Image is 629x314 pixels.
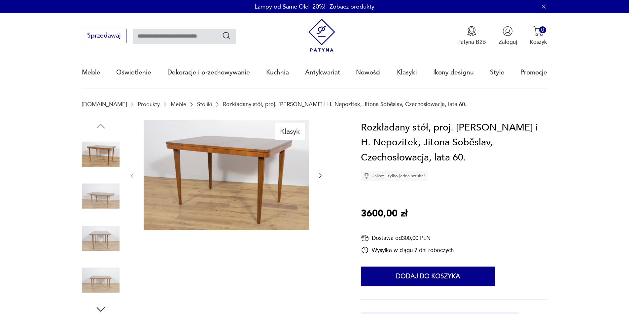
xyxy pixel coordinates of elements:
[457,26,486,46] a: Ikona medaluPatyna B2B
[223,101,467,107] p: Rozkładany stół, proj. [PERSON_NAME] i H. Nepozitek, Jitona Soběslav, Czechosłowacja, lata 60.
[361,234,369,242] img: Ikona dostawy
[167,57,250,88] a: Dekoracje i przechowywanie
[222,31,231,41] button: Szukaj
[467,26,477,36] img: Ikona medalu
[82,177,120,215] img: Zdjęcie produktu Rozkładany stół, proj. B. Landsman i H. Nepozitek, Jitona Soběslav, Czechosłowac...
[138,101,160,107] a: Produkty
[539,26,546,33] div: 0
[197,101,212,107] a: Stoliki
[361,171,428,181] div: Unikat - tylko jedna sztuka!
[533,26,543,36] img: Ikona koszyka
[364,173,369,179] img: Ikona diamentu
[503,26,513,36] img: Ikonka użytkownika
[255,3,326,11] p: Lampy od Same Old -20%!
[361,206,407,221] p: 3600,00 zł
[82,219,120,257] img: Zdjęcie produktu Rozkładany stół, proj. B. Landsman i H. Nepozitek, Jitona Soběslav, Czechosłowac...
[266,57,289,88] a: Kuchnia
[82,34,126,39] a: Sprzedawaj
[82,135,120,173] img: Zdjęcie produktu Rozkładany stół, proj. B. Landsman i H. Nepozitek, Jitona Soběslav, Czechosłowac...
[82,57,100,88] a: Meble
[361,120,547,165] h1: Rozkładany stół, proj. [PERSON_NAME] i H. Nepozitek, Jitona Soběslav, Czechosłowacja, lata 60.
[356,57,381,88] a: Nowości
[305,19,338,52] img: Patyna - sklep z meblami i dekoracjami vintage
[433,57,474,88] a: Ikony designu
[499,26,517,46] button: Zaloguj
[361,234,454,242] div: Dostawa od 300,00 PLN
[275,123,305,140] div: Klasyk
[144,120,309,230] img: Zdjęcie produktu Rozkładany stół, proj. B. Landsman i H. Nepozitek, Jitona Soběslav, Czechosłowac...
[82,101,127,107] a: [DOMAIN_NAME]
[82,29,126,43] button: Sprzedawaj
[490,57,505,88] a: Style
[305,57,340,88] a: Antykwariat
[457,38,486,46] p: Patyna B2B
[361,246,454,254] div: Wysyłka w ciągu 7 dni roboczych
[116,57,151,88] a: Oświetlenie
[82,261,120,299] img: Zdjęcie produktu Rozkładany stół, proj. B. Landsman i H. Nepozitek, Jitona Soběslav, Czechosłowac...
[361,267,495,286] button: Dodaj do koszyka
[520,57,547,88] a: Promocje
[330,3,374,11] a: Zobacz produkty
[171,101,186,107] a: Meble
[530,26,547,46] button: 0Koszyk
[530,38,547,46] p: Koszyk
[499,38,517,46] p: Zaloguj
[397,57,417,88] a: Klasyki
[457,26,486,46] button: Patyna B2B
